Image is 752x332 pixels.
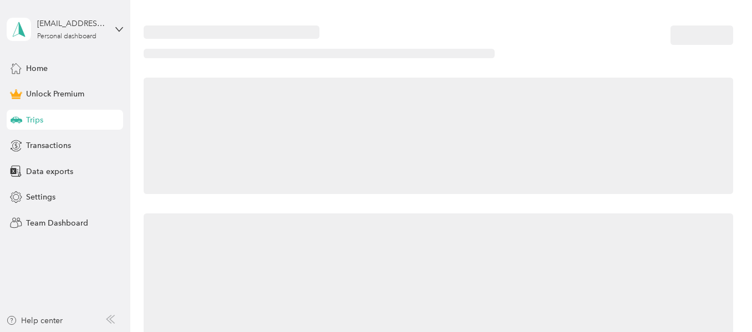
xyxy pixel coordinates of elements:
[37,18,106,29] div: [EMAIL_ADDRESS][DOMAIN_NAME]
[26,88,84,100] span: Unlock Premium
[690,270,752,332] iframe: Everlance-gr Chat Button Frame
[26,217,88,229] span: Team Dashboard
[26,166,73,177] span: Data exports
[26,114,43,126] span: Trips
[37,33,96,40] div: Personal dashboard
[26,140,71,151] span: Transactions
[26,191,55,203] span: Settings
[6,315,63,326] button: Help center
[26,63,48,74] span: Home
